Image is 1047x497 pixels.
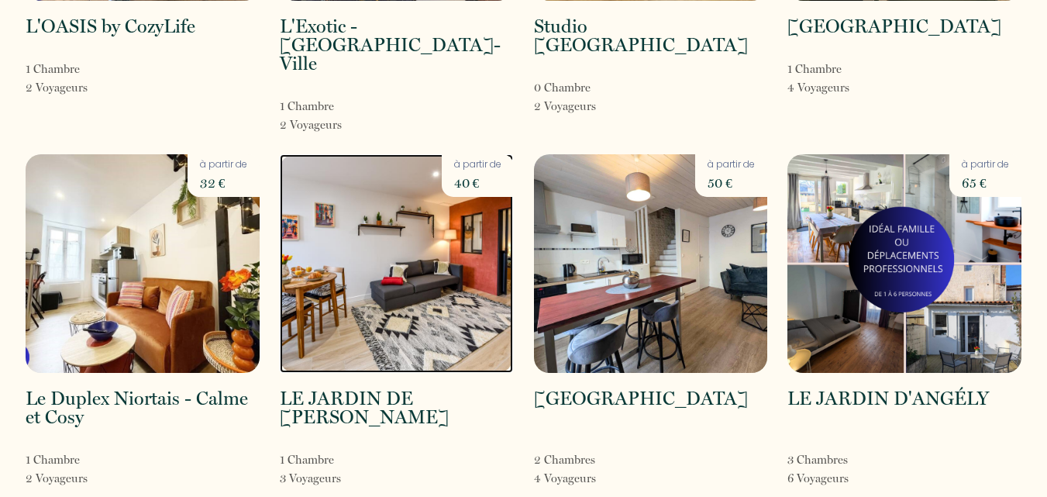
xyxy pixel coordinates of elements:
span: s [83,471,88,485]
p: 1 Chambre [280,97,342,116]
img: rental-image [787,154,1021,373]
h2: [GEOGRAPHIC_DATA] [787,17,1001,36]
span: s [337,118,342,132]
p: à partir de [708,157,755,172]
p: 4 Voyageur [534,469,596,488]
h2: LE JARDIN DE [PERSON_NAME] [280,389,514,426]
p: 2 Chambre [534,450,596,469]
p: à partir de [454,157,501,172]
h2: LE JARDIN D'ANGÉLY [787,389,989,408]
h2: L'Exotic - [GEOGRAPHIC_DATA]-Ville [280,17,514,73]
p: à partir de [200,157,247,172]
span: s [843,453,848,467]
span: s [591,453,595,467]
p: 65 € [962,172,1009,194]
p: 50 € [708,172,755,194]
p: 40 € [454,172,501,194]
span: s [336,471,341,485]
p: 2 Voyageur [534,97,596,116]
h2: Le Duplex Niortais - Calme et Cosy [26,389,260,426]
p: 4 Voyageur [787,78,849,97]
p: 0 Chambre [534,78,596,97]
p: 2 Voyageur [280,116,342,134]
p: 2 Voyageur [26,78,88,97]
span: s [83,81,88,95]
span: s [591,471,596,485]
span: s [845,81,849,95]
p: 32 € [200,172,247,194]
p: 3 Voyageur [280,469,341,488]
p: 6 Voyageur [787,469,849,488]
span: s [844,471,849,485]
img: rental-image [534,154,768,373]
h2: [GEOGRAPHIC_DATA] [534,389,748,408]
p: à partir de [962,157,1009,172]
h2: L'OASIS by CozyLife [26,17,195,36]
img: rental-image [280,154,514,373]
h2: Studio [GEOGRAPHIC_DATA] [534,17,768,54]
p: 1 Chambre [26,60,88,78]
p: 2 Voyageur [26,469,88,488]
p: 3 Chambre [787,450,849,469]
p: 1 Chambre [26,450,88,469]
p: 1 Chambre [280,450,341,469]
span: s [591,99,596,113]
p: 1 Chambre [787,60,849,78]
img: rental-image [26,154,260,373]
